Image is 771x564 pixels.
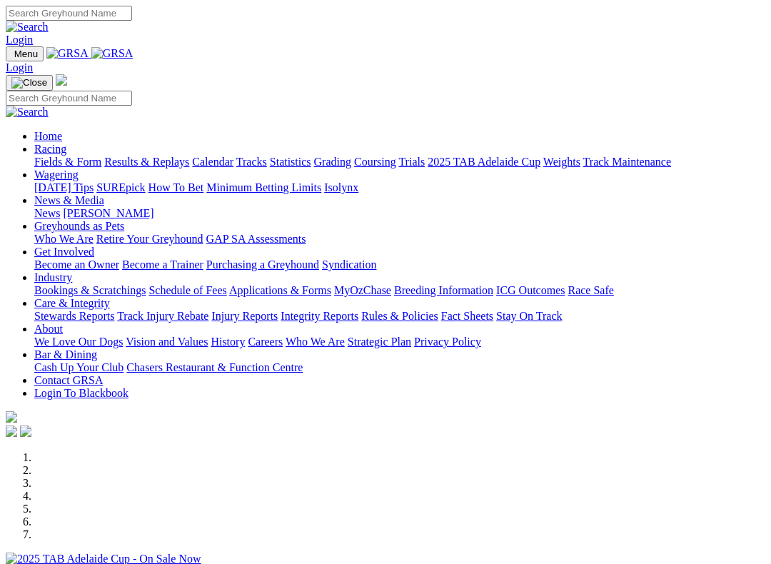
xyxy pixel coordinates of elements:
[6,91,132,106] input: Search
[34,168,79,181] a: Wagering
[394,284,493,296] a: Breeding Information
[248,336,283,348] a: Careers
[34,233,94,245] a: Who We Are
[34,220,124,232] a: Greyhounds as Pets
[34,297,110,309] a: Care & Integrity
[34,284,765,297] div: Industry
[206,181,321,193] a: Minimum Betting Limits
[6,411,17,423] img: logo-grsa-white.png
[324,181,358,193] a: Isolynx
[6,75,53,91] button: Toggle navigation
[91,47,133,60] img: GRSA
[126,361,303,373] a: Chasers Restaurant & Function Centre
[34,194,104,206] a: News & Media
[583,156,671,168] a: Track Maintenance
[414,336,481,348] a: Privacy Policy
[34,271,72,283] a: Industry
[148,284,226,296] a: Schedule of Fees
[46,47,89,60] img: GRSA
[34,181,94,193] a: [DATE] Tips
[34,233,765,246] div: Greyhounds as Pets
[334,284,391,296] a: MyOzChase
[34,361,765,374] div: Bar & Dining
[286,336,345,348] a: Who We Are
[56,74,67,86] img: logo-grsa-white.png
[96,181,145,193] a: SUREpick
[34,181,765,194] div: Wagering
[34,207,60,219] a: News
[211,310,278,322] a: Injury Reports
[34,336,765,348] div: About
[496,310,562,322] a: Stay On Track
[568,284,613,296] a: Race Safe
[117,310,208,322] a: Track Injury Rebate
[63,207,153,219] a: [PERSON_NAME]
[34,258,119,271] a: Become an Owner
[6,34,33,46] a: Login
[34,207,765,220] div: News & Media
[34,156,101,168] a: Fields & Form
[20,425,31,437] img: twitter.svg
[211,336,245,348] a: History
[6,46,44,61] button: Toggle navigation
[11,77,47,89] img: Close
[496,284,565,296] a: ICG Outcomes
[441,310,493,322] a: Fact Sheets
[348,336,411,348] a: Strategic Plan
[206,233,306,245] a: GAP SA Assessments
[6,21,49,34] img: Search
[126,336,208,348] a: Vision and Values
[34,323,63,335] a: About
[6,425,17,437] img: facebook.svg
[361,310,438,322] a: Rules & Policies
[6,61,33,74] a: Login
[206,258,319,271] a: Purchasing a Greyhound
[122,258,203,271] a: Become a Trainer
[229,284,331,296] a: Applications & Forms
[34,348,97,361] a: Bar & Dining
[34,310,765,323] div: Care & Integrity
[14,49,38,59] span: Menu
[543,156,580,168] a: Weights
[354,156,396,168] a: Coursing
[34,143,66,155] a: Racing
[34,310,114,322] a: Stewards Reports
[236,156,267,168] a: Tracks
[34,284,146,296] a: Bookings & Scratchings
[34,387,128,399] a: Login To Blackbook
[314,156,351,168] a: Grading
[322,258,376,271] a: Syndication
[6,106,49,119] img: Search
[96,233,203,245] a: Retire Your Greyhound
[34,361,124,373] a: Cash Up Your Club
[34,246,94,258] a: Get Involved
[281,310,358,322] a: Integrity Reports
[148,181,204,193] a: How To Bet
[34,130,62,142] a: Home
[398,156,425,168] a: Trials
[6,6,132,21] input: Search
[428,156,540,168] a: 2025 TAB Adelaide Cup
[104,156,189,168] a: Results & Replays
[34,374,103,386] a: Contact GRSA
[270,156,311,168] a: Statistics
[34,156,765,168] div: Racing
[192,156,233,168] a: Calendar
[34,258,765,271] div: Get Involved
[34,336,123,348] a: We Love Our Dogs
